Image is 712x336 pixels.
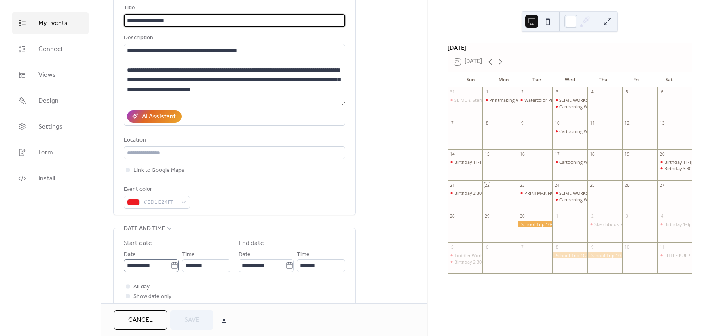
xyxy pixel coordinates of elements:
div: AI Assistant [142,112,176,122]
div: 18 [589,151,595,157]
span: Date and time [124,224,165,234]
span: Views [38,70,56,80]
div: Toddler Workshop 9:30-11:00am [448,252,482,258]
div: 21 [450,182,455,188]
div: Sketchbook Making Workshop 10:30am-12:30pm [587,221,622,227]
div: Tue [520,72,553,87]
div: Cartooning Workshop 4:30-6:00pm [559,128,632,134]
div: End date [239,239,264,248]
button: AI Assistant [127,110,182,123]
div: 27 [659,182,665,188]
div: LITTLE PULP RE:OPENING “DOODLE/PIZZA” PARTY [657,252,692,258]
div: Birthday 3:30-5:30pm [657,165,692,171]
div: 9 [520,120,525,126]
div: 29 [484,213,490,219]
span: #ED1C24FF [143,198,177,207]
div: 16 [520,151,525,157]
div: Birthday 2:30-4:30pm [448,259,482,265]
div: SLIME & Stamping 11:00am-12:30pm [448,97,482,103]
div: SLIME WORKSHOP 10:30am-12:00pm [559,190,635,196]
div: SLIME WORKSHOP 10:30am-12:00pm [559,97,635,103]
div: 1 [484,89,490,95]
div: 17 [554,151,560,157]
div: 28 [450,213,455,219]
div: 7 [520,245,525,250]
div: SLIME WORKSHOP 10:30am-12:00pm [552,190,587,196]
span: Connect [38,44,63,54]
div: 19 [624,151,630,157]
div: 4 [589,89,595,95]
div: 5 [450,245,455,250]
div: Birthday 2:30-4:30pm [454,259,498,265]
span: Settings [38,122,63,132]
div: Birthday 11-1pm [448,159,482,165]
div: Birthday 11-1pm [657,159,692,165]
div: Birthday 3:30-5:30pm [664,165,708,171]
div: Location [124,135,344,145]
div: 30 [520,213,525,219]
div: Toddler Workshop 9:30-11:00am [454,252,522,258]
div: Birthday 11-1pm [664,159,698,165]
div: Event color [124,185,188,194]
div: Watercolor Printmaking 10:00am-11:30pm [518,97,552,103]
span: Install [38,174,55,184]
div: SLIME WORKSHOP 10:30am-12:00pm [552,97,587,103]
div: Cartooning Workshop 4:30-6:00pm [552,159,587,165]
div: 15 [484,151,490,157]
div: School Trip 10am-12pm [587,252,622,258]
div: 13 [659,120,665,126]
span: Time [182,250,195,260]
a: Cancel [114,310,167,330]
div: 3 [624,213,630,219]
span: My Events [38,19,68,28]
div: 8 [484,120,490,126]
div: Birthday 11-1pm [454,159,488,165]
div: Printmaking Workshop 10:00am-11:30am [482,97,517,103]
div: 7 [450,120,455,126]
div: School Trip 10am-12pm [518,221,552,227]
div: 12 [624,120,630,126]
div: 11 [589,120,595,126]
div: Printmaking Workshop 10:00am-11:30am [489,97,575,103]
div: 5 [624,89,630,95]
div: Mon [487,72,520,87]
div: Fri [619,72,653,87]
div: [DATE] [448,43,692,52]
span: Date [239,250,251,260]
div: 10 [624,245,630,250]
div: 6 [659,89,665,95]
a: Install [12,167,89,189]
div: Cartooning Workshop 4:30-6:00pm [552,104,587,110]
span: Hide end time [133,302,169,311]
div: Birthday 3:30-5:30pm [454,190,498,196]
div: Cartooning Workshop 4:30-6:00pm [559,104,632,110]
div: 26 [624,182,630,188]
div: 14 [450,151,455,157]
span: Cancel [128,315,153,325]
div: SLIME & Stamping 11:00am-12:30pm [454,97,530,103]
div: 2 [589,213,595,219]
span: Show date only [133,292,171,302]
div: 2 [520,89,525,95]
div: 11 [659,245,665,250]
div: 10 [554,120,560,126]
div: Cartooning Workshop 4:30-6:00pm [552,197,587,203]
div: Watercolor Printmaking 10:00am-11:30pm [524,97,611,103]
a: Settings [12,116,89,137]
div: Start date [124,239,152,248]
div: Cartooning Workshop 4:30-6:00pm [559,159,632,165]
a: Views [12,64,89,86]
div: 20 [659,151,665,157]
span: Form [38,148,53,158]
div: Thu [586,72,619,87]
div: Cartooning Workshop 4:30-6:00pm [559,197,632,203]
div: 1 [554,213,560,219]
div: Sat [653,72,686,87]
div: 4 [659,213,665,219]
div: Title [124,3,344,13]
div: Sketchbook Making Workshop 10:30am-12:30pm [594,221,696,227]
div: Cartooning Workshop 4:30-6:00pm [552,128,587,134]
div: 24 [554,182,560,188]
div: Description [124,33,344,43]
div: 31 [450,89,455,95]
